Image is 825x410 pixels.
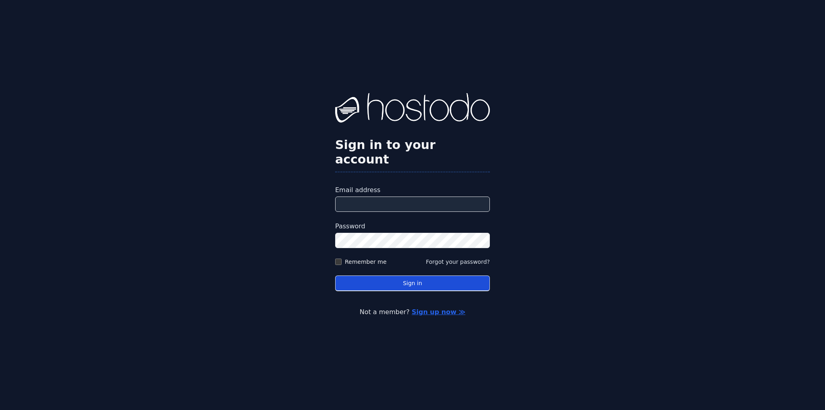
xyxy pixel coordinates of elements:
label: Remember me [345,258,387,266]
img: Hostodo [335,93,490,125]
a: Sign up now ≫ [412,308,465,316]
label: Email address [335,185,490,195]
h2: Sign in to your account [335,138,490,167]
button: Forgot your password? [426,258,490,266]
p: Not a member? [39,307,786,317]
button: Sign in [335,275,490,291]
label: Password [335,222,490,231]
